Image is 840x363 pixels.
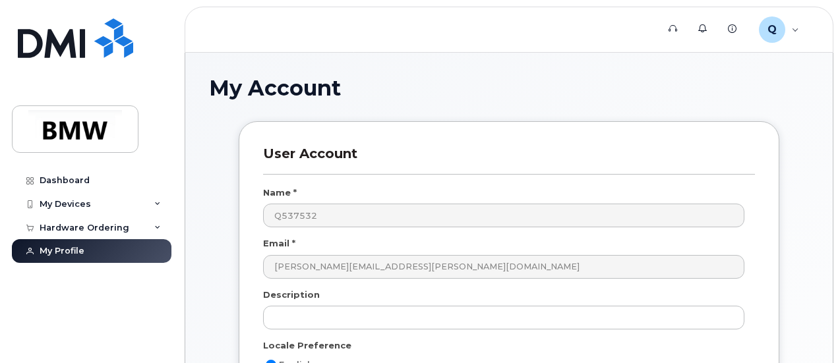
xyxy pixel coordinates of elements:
[209,76,809,99] h1: My Account
[263,339,351,352] label: Locale Preference
[263,146,755,174] h3: User Account
[263,237,295,250] label: Email *
[263,186,297,199] label: Name *
[263,289,320,301] label: Description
